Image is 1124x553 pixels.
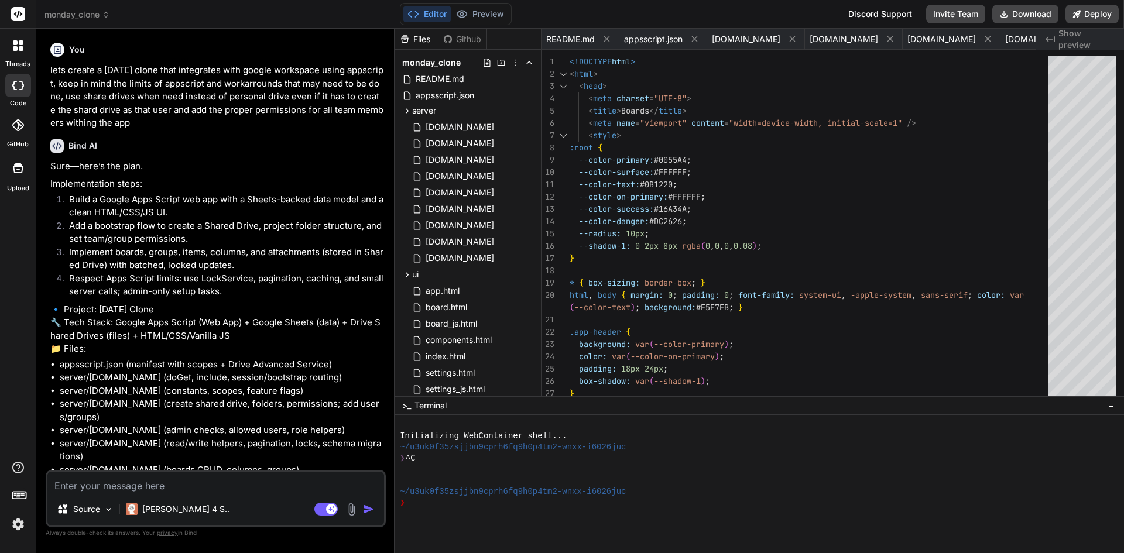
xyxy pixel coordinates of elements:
span: > [616,130,621,140]
li: server/[DOMAIN_NAME] (create shared drive, folders, permissions; add users/groups) [60,397,383,424]
span: ; [682,216,687,226]
span: ) [715,351,719,362]
div: Files [395,33,438,45]
span: ; [673,179,677,190]
div: Discord Support [841,5,919,23]
span: --color-on-primary: [579,191,668,202]
button: Invite Team [926,5,985,23]
span: color: [579,351,607,362]
span: { [621,290,626,300]
span: background: [645,302,696,312]
button: Preview [451,6,509,22]
span: components.html [424,333,493,347]
span: rgba [682,241,701,251]
span: < [588,105,593,116]
span: --color-primary: [579,154,654,165]
span: ( [626,351,630,362]
span: #F5F7FB [696,302,729,312]
span: /> [907,118,916,128]
span: [DOMAIN_NAME] [424,169,495,183]
span: box-sizing: [588,277,640,288]
span: padding: [579,363,616,374]
div: 4 [542,92,554,105]
div: 6 [542,117,554,129]
span: [DOMAIN_NAME] [424,153,495,167]
span: --color-danger: [579,216,649,226]
span: 24px [645,363,663,374]
span: ; [729,339,734,349]
span: var [612,351,626,362]
span: head [584,81,602,91]
div: 9 [542,154,554,166]
span: > [593,68,598,79]
span: ; [687,167,691,177]
span: charset [616,93,649,104]
span: --color-text [574,302,630,312]
span: app.html [424,284,461,298]
li: server/[DOMAIN_NAME] (doGet, include, session/bootstrap routing) [60,371,383,384]
div: 12 [542,191,554,203]
span: meta [593,93,612,104]
li: appsscript.json (manifest with scopes + Drive Advanced Service) [60,358,383,372]
button: Download [992,5,1058,23]
span: < [588,93,593,104]
span: border-box [645,277,691,288]
span: --radius: [579,228,621,239]
span: .app-header [570,327,621,337]
span: Show preview [1058,28,1115,51]
span: < [579,81,584,91]
span: ; [691,277,696,288]
span: --color-on-primary [630,351,715,362]
span: } [701,277,705,288]
span: [DOMAIN_NAME] [424,120,495,134]
span: meta [593,118,612,128]
span: ^C [406,453,416,464]
label: Upload [7,183,29,193]
span: [DOMAIN_NAME] [424,218,495,232]
span: 0 [724,290,729,300]
span: padding: [682,290,719,300]
li: server/[DOMAIN_NAME] (boards CRUD, columns, groups) [60,463,383,477]
span: ; [701,191,705,202]
span: board.html [424,300,468,314]
div: 25 [542,363,554,375]
span: } [738,302,743,312]
span: ❯ [400,497,406,509]
span: Boards [621,105,649,116]
p: Implementation steps: [50,177,383,191]
span: #16A34A [654,204,687,214]
span: 0 [635,241,640,251]
li: server/[DOMAIN_NAME] (admin checks, allowed users, role helpers) [60,424,383,437]
span: ~/u3uk0f35zsjjbn9cprh6fq9h0p4tm2-wnxx-i6026juc [400,442,626,453]
p: 🔹 Project: [DATE] Clone 🔧 Tech Stack: Google Apps Script (Web App) + Google Sheets (data) + Drive... [50,303,383,356]
span: var [635,376,649,386]
label: code [10,98,26,108]
div: 13 [542,203,554,215]
img: Claude 4 Sonnet [126,503,138,515]
span: 0.08 [734,241,752,251]
span: ; [705,376,710,386]
div: 20 [542,289,554,301]
span: 0 [724,241,729,251]
span: </ [649,105,659,116]
span: [DOMAIN_NAME] [424,186,495,200]
div: 10 [542,166,554,178]
span: ) [630,302,635,312]
span: ❯ [400,453,406,464]
span: ; [663,363,668,374]
div: 23 [542,338,554,351]
span: ; [673,290,677,300]
button: Deploy [1065,5,1119,23]
li: Add a bootstrap flow to create a Shared Drive, project folder structure, and set team/group permi... [60,219,383,246]
span: > [687,93,691,104]
span: "UTF-8" [654,93,687,104]
div: Github [438,33,486,45]
span: ; [645,228,649,239]
span: [DOMAIN_NAME] [712,33,780,45]
span: ; [687,204,691,214]
span: , [719,241,724,251]
span: { [626,327,630,337]
div: Click to collapse the range. [556,129,571,142]
div: 21 [542,314,554,326]
span: --shadow-1: [579,241,630,251]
